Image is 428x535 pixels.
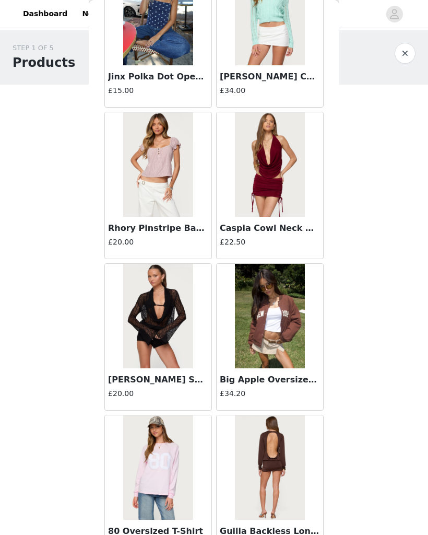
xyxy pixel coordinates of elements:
h3: [PERSON_NAME] Cable Knit Cardigan [220,71,320,83]
img: Big Apple Oversized Bomber Jacket [235,264,304,368]
h4: £20.00 [108,388,208,399]
h3: Big Apple Oversized Bomber Jacket [220,374,320,386]
h4: £22.50 [220,237,320,248]
img: 80 Oversized T-Shirt [123,415,193,520]
div: STEP 1 OF 5 [13,43,75,53]
img: Caspia Cowl Neck Backless Top [235,112,304,217]
h4: £20.00 [108,237,208,248]
h4: £34.20 [220,388,320,399]
h4: £34.00 [220,85,320,96]
h1: Products [13,53,75,72]
h4: £15.00 [108,85,208,96]
img: Rhory Pinstripe Babydoll Top [123,112,193,217]
h3: Rhory Pinstripe Babydoll Top [108,222,208,235]
h3: Jinx Polka Dot Open-Back Top [108,71,208,83]
img: Lera Lacey Sheer Mesh Top [123,264,193,368]
a: Dashboard [17,2,74,26]
h3: Caspia Cowl Neck Backless Top [220,222,320,235]
h3: [PERSON_NAME] Sheer Mesh Top [108,374,208,386]
img: Guilia Backless Long Sleeve Romper [235,415,304,520]
div: avatar [389,6,399,22]
a: Networks [76,2,127,26]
